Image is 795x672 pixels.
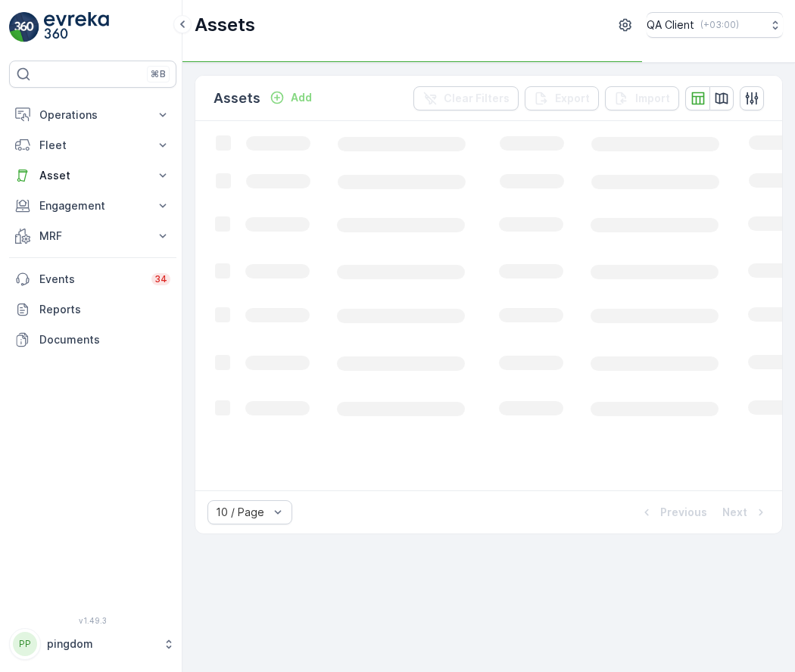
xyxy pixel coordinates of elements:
button: Next [721,503,770,521]
a: Events34 [9,264,176,294]
button: Previous [638,503,709,521]
img: logo_light-DOdMpM7g.png [44,12,109,42]
button: Clear Filters [413,86,519,110]
span: v 1.49.3 [9,616,176,625]
p: Asset [39,168,146,183]
p: Events [39,272,142,287]
p: Add [291,90,312,105]
p: Fleet [39,138,146,153]
button: Fleet [9,130,176,160]
img: logo [9,12,39,42]
button: Add [263,89,318,107]
p: MRF [39,229,146,244]
p: Next [722,505,747,520]
p: Assets [195,13,255,37]
button: MRF [9,221,176,251]
a: Documents [9,325,176,355]
a: Reports [9,294,176,325]
button: PPpingdom [9,628,176,660]
button: Engagement [9,191,176,221]
p: Import [635,91,670,106]
div: PP [13,632,37,656]
button: QA Client(+03:00) [647,12,783,38]
button: Import [605,86,679,110]
p: Documents [39,332,170,347]
p: pingdom [47,636,155,652]
p: ( +03:00 ) [700,19,739,31]
p: ⌘B [151,68,166,80]
p: QA Client [647,17,694,33]
p: 34 [154,273,167,285]
p: Reports [39,302,170,317]
p: Operations [39,107,146,123]
p: Previous [660,505,707,520]
p: Export [555,91,590,106]
button: Export [525,86,599,110]
p: Clear Filters [444,91,510,106]
button: Asset [9,160,176,191]
button: Operations [9,100,176,130]
p: Assets [214,88,260,109]
p: Engagement [39,198,146,213]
